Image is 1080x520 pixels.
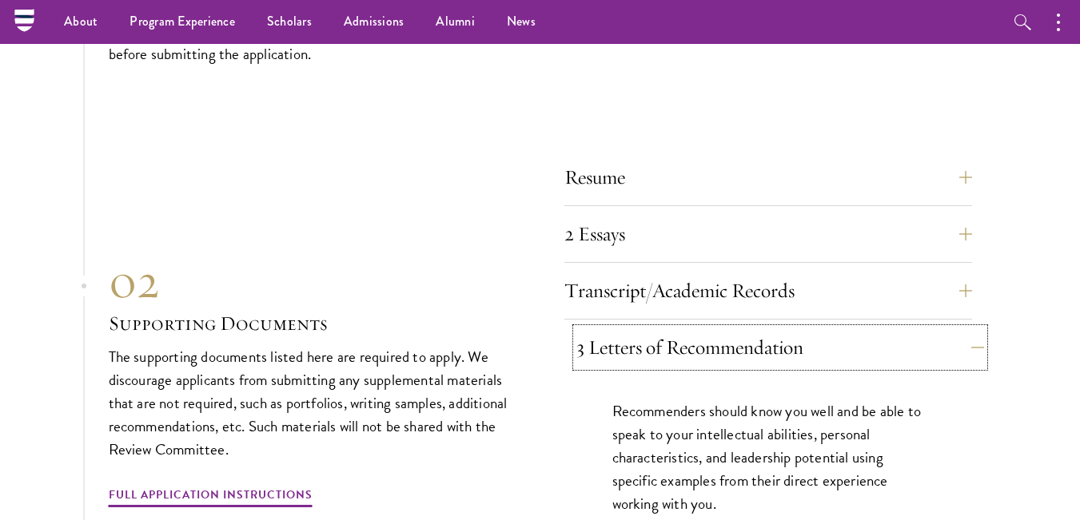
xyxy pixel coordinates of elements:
[564,272,972,310] button: Transcript/Academic Records
[612,399,924,515] p: Recommenders should know you well and be able to speak to your intellectual abilities, personal c...
[109,485,313,510] a: Full Application Instructions
[109,345,516,461] p: The supporting documents listed here are required to apply. We discourage applicants from submitt...
[564,215,972,253] button: 2 Essays
[109,310,516,337] h3: Supporting Documents
[109,252,516,310] div: 02
[576,328,984,367] button: 3 Letters of Recommendation
[564,158,972,196] button: Resume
